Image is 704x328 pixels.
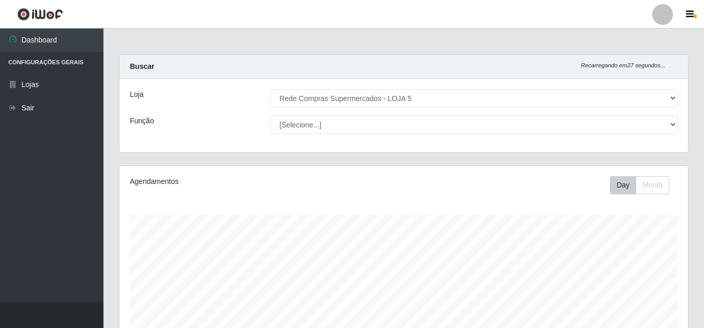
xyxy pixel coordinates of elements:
[636,176,669,194] button: Month
[581,62,665,68] i: Recarregando em 27 segundos...
[130,176,349,187] div: Agendamentos
[130,62,154,70] strong: Buscar
[610,176,636,194] button: Day
[17,8,63,21] img: CoreUI Logo
[130,116,154,126] label: Função
[610,176,669,194] div: First group
[610,176,678,194] div: Toolbar with button groups
[130,89,143,100] label: Loja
